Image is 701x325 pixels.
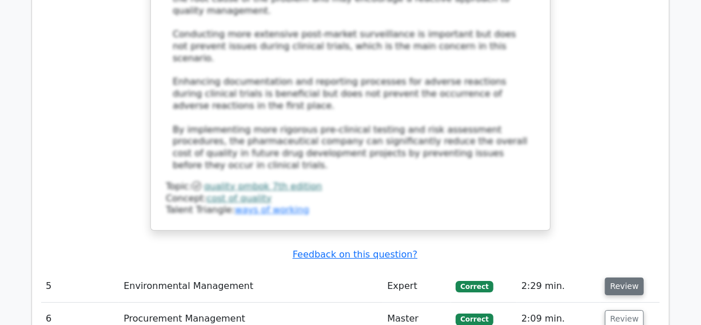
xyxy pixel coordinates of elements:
[235,204,309,215] a: ways of working
[166,193,535,205] div: Concept:
[166,181,535,216] div: Talent Triangle:
[517,270,600,303] td: 2:29 min.
[41,270,119,303] td: 5
[293,249,417,260] a: Feedback on this question?
[383,270,451,303] td: Expert
[119,270,383,303] td: Environmental Management
[204,181,322,192] a: quality pmbok 7th edition
[456,281,493,292] span: Correct
[207,193,272,204] a: cost of quality
[456,314,493,325] span: Correct
[605,278,644,295] button: Review
[166,181,535,193] div: Topic:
